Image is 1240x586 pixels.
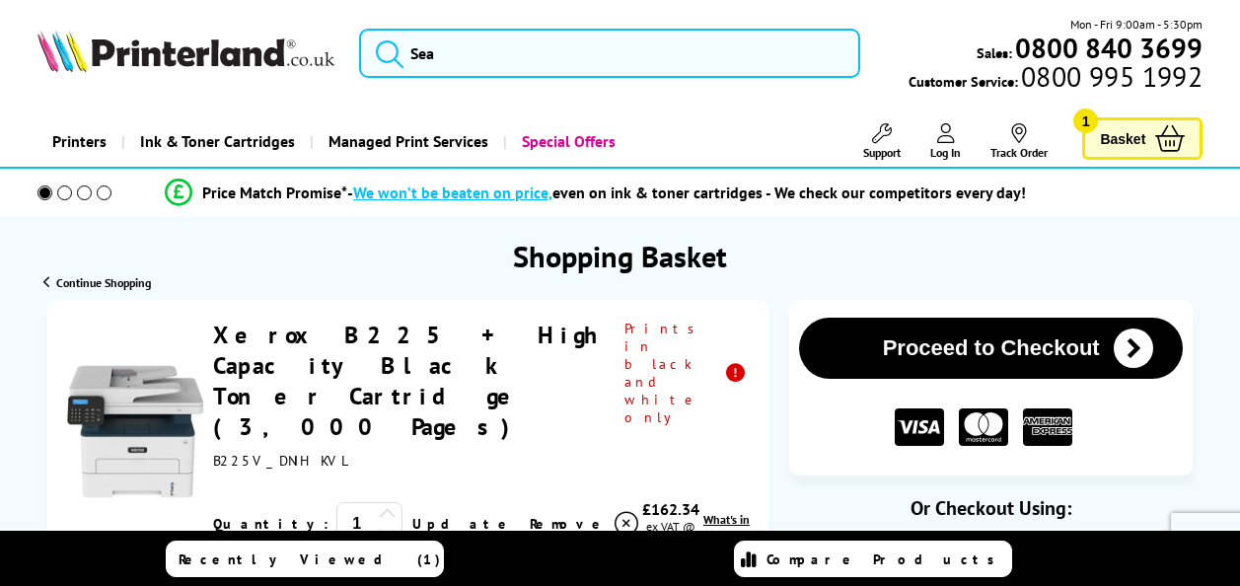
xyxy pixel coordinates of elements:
span: Continue Shopping [56,275,151,290]
span: We won’t be beaten on price, [353,183,552,202]
span: Recently Viewed (1) [179,550,441,568]
span: Customer Service: [909,67,1203,91]
img: MASTER CARD [959,408,1008,447]
a: Basket 1 [1082,117,1203,160]
span: Compare Products [766,550,1005,568]
span: Prints in black and white only [624,320,750,426]
div: £162.34 [641,499,700,519]
span: B225V_DNIHKVL [213,452,350,470]
div: - even on ink & toner cartridges - We check our competitors every day! [347,183,1026,202]
a: Xerox B225 + High Capacity Black Toner Cartridge (3,000 Pages) [213,320,595,442]
span: Log In [930,145,961,160]
span: Remove [530,515,608,533]
a: Ink & Toner Cartridges [121,116,310,167]
a: lnk_inthebox [700,512,750,542]
span: Mon - Fri 9:00am - 5:30pm [1070,15,1203,34]
span: Support [863,145,901,160]
span: Price Match Promise* [202,183,347,202]
a: Printerland Logo [37,30,334,76]
span: Ink & Toner Cartridges [140,116,295,167]
span: What's in the box? [703,512,750,542]
a: Log In [930,123,961,160]
span: Quantity: [213,515,328,533]
a: Delete item from your basket [530,509,641,539]
span: 0800 995 1992 [1018,67,1203,86]
a: Continue Shopping [43,275,151,290]
button: Proceed to Checkout [799,318,1183,379]
img: Printerland Logo [37,30,334,72]
a: Managed Print Services [310,116,503,167]
span: Sales: [977,43,1012,62]
li: modal_Promise [10,176,1182,210]
img: VISA [895,408,944,447]
a: Support [863,123,901,160]
b: 0800 840 3699 [1015,30,1203,66]
img: American Express [1023,408,1072,447]
div: Or Checkout Using: [789,495,1193,521]
span: 1 [1073,109,1098,133]
a: Recently Viewed (1) [166,541,444,577]
a: Printers [37,116,121,167]
input: Sea [359,29,860,78]
a: Special Offers [503,116,630,167]
a: Compare Products [734,541,1012,577]
img: Xerox B225 + High Capacity Black Toner Cartridge (3,000 Pages) [67,363,203,499]
a: Update [412,515,514,533]
h1: Shopping Basket [513,237,727,275]
a: Track Order [990,123,1048,160]
a: 0800 840 3699 [1012,38,1203,57]
span: ex VAT @ 20% [646,519,695,549]
span: Basket [1100,125,1145,152]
